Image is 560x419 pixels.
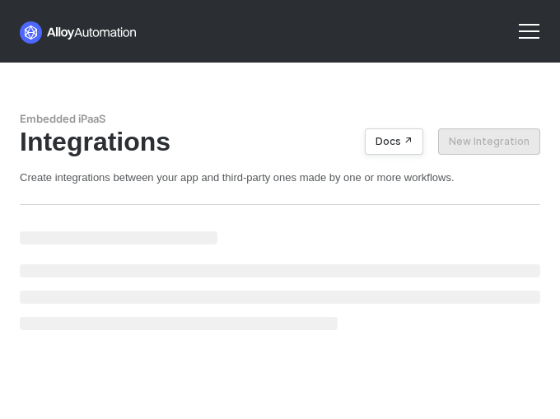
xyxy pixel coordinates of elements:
div: Embedded iPaaS [20,112,540,126]
a: logo [20,5,138,58]
img: logo [20,21,138,44]
div: Create integrations between your app and third-party ones made by one or more workflows. [20,170,540,184]
button: Docs ↗ [365,128,423,155]
div: Integrations [20,126,540,157]
button: New Integration [438,128,540,155]
div: Docs ↗ [376,135,413,148]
